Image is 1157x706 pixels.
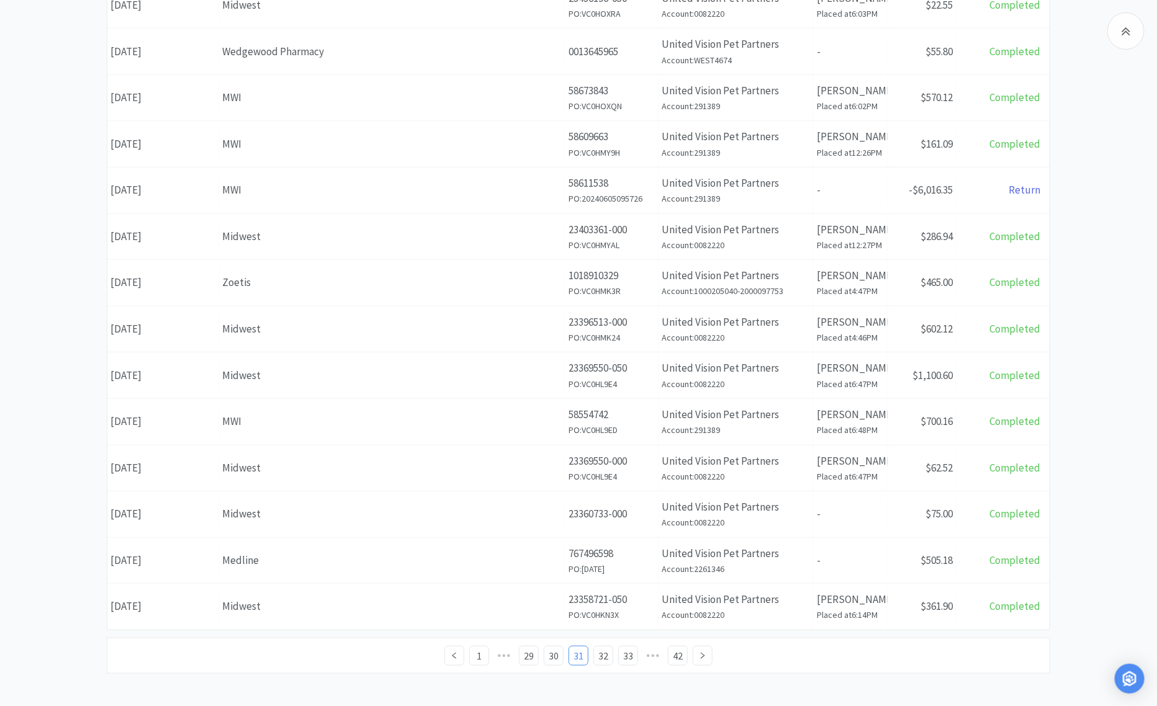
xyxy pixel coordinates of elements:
[669,646,687,665] a: 42
[662,608,810,622] h6: Account: 0082220
[569,284,655,298] h6: PO: VC0HMK3R
[989,369,1040,382] span: Completed
[569,83,655,99] p: 58673843
[662,267,810,284] p: United Vision Pet Partners
[989,137,1040,151] span: Completed
[693,646,713,666] li: Next Page
[494,646,514,666] span: •••
[107,221,219,252] div: [DATE]
[817,182,885,199] p: -
[989,230,1040,243] span: Completed
[569,453,655,470] p: 23369550-000
[470,646,488,665] a: 1
[619,646,637,665] a: 33
[817,99,885,113] h6: Placed at 6:02PM
[544,646,563,665] a: 30
[925,507,953,521] span: $75.00
[222,552,562,569] div: Medline
[494,646,514,666] li: Previous 5 Pages
[569,128,655,145] p: 58609663
[817,331,885,344] h6: Placed at 4:46PM
[662,591,810,608] p: United Vision Pet Partners
[989,45,1040,58] span: Completed
[662,562,810,576] h6: Account: 2261346
[569,423,655,437] h6: PO: VC0HL9ED
[222,367,562,384] div: Midwest
[662,7,810,20] h6: Account: 0082220
[569,221,655,238] p: 23403361-000
[662,175,810,192] p: United Vision Pet Partners
[569,7,655,20] h6: PO: VC0HOXRA
[921,230,953,243] span: $286.94
[222,598,562,615] div: Midwest
[817,470,885,483] h6: Placed at 6:47PM
[912,369,953,382] span: $1,100.60
[921,599,953,613] span: $361.90
[817,284,885,298] h6: Placed at 4:47PM
[909,183,953,197] span: -$6,016.35
[222,43,562,60] div: Wedgewood Pharmacy
[643,646,663,666] li: Next 5 Pages
[569,238,655,252] h6: PO: VC0HMYAL
[989,553,1040,567] span: Completed
[107,406,219,437] div: [DATE]
[662,36,810,53] p: United Vision Pet Partners
[569,545,655,562] p: 767496598
[569,646,588,665] a: 31
[107,591,219,622] div: [DATE]
[451,652,458,659] i: icon: left
[618,646,638,666] li: 33
[222,413,562,430] div: MWI
[107,36,219,68] div: [DATE]
[1115,664,1145,694] div: Open Intercom Messenger
[817,238,885,252] h6: Placed at 12:27PM
[222,89,562,106] div: MWI
[662,128,810,145] p: United Vision Pet Partners
[444,646,464,666] li: Previous Page
[662,377,810,391] h6: Account: 0082220
[662,238,810,252] h6: Account: 0082220
[662,499,810,516] p: United Vision Pet Partners
[569,470,655,483] h6: PO: VC0HL9E4
[569,608,655,622] h6: PO: VC0HKN3X
[921,137,953,151] span: $161.09
[662,331,810,344] h6: Account: 0082220
[817,314,885,331] p: [PERSON_NAME]
[107,313,219,345] div: [DATE]
[662,221,810,238] p: United Vision Pet Partners
[569,175,655,192] p: 58611538
[817,221,885,238] p: [PERSON_NAME]
[569,146,655,159] h6: PO: VC0HMY9H
[817,7,885,20] h6: Placed at 6:03PM
[817,506,885,522] p: -
[817,43,885,60] p: -
[662,453,810,470] p: United Vision Pet Partners
[989,507,1040,521] span: Completed
[817,360,885,377] p: [PERSON_NAME]
[569,591,655,608] p: 23358721-050
[520,646,538,665] a: 29
[921,91,953,104] span: $570.12
[222,228,562,245] div: Midwest
[817,83,885,99] p: [PERSON_NAME]
[989,414,1040,428] span: Completed
[569,646,588,666] li: 31
[107,174,219,206] div: [DATE]
[921,553,953,567] span: $505.18
[662,470,810,483] h6: Account: 0082220
[662,99,810,113] h6: Account: 291389
[569,360,655,377] p: 23369550-050
[643,646,663,666] span: •••
[544,646,564,666] li: 30
[699,652,706,659] i: icon: right
[569,377,655,391] h6: PO: VC0HL9E4
[989,599,1040,613] span: Completed
[662,406,810,423] p: United Vision Pet Partners
[989,91,1040,104] span: Completed
[662,423,810,437] h6: Account: 291389
[662,545,810,562] p: United Vision Pet Partners
[817,267,885,284] p: [PERSON_NAME]
[107,360,219,391] div: [DATE]
[222,274,562,291] div: Zoetis
[569,506,655,522] p: 23360733-000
